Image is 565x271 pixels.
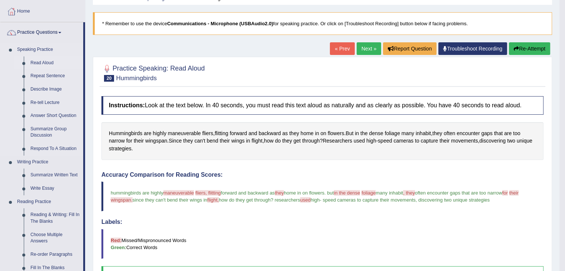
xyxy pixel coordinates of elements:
[194,137,205,145] span: Click to see word definition
[27,83,83,96] a: Describe Image
[444,130,455,137] span: Click to see word definition
[251,137,263,145] span: Click to see word definition
[27,248,83,261] a: Re-order Paragraphs
[231,137,245,145] span: Click to see word definition
[220,137,230,145] span: Click to see word definition
[101,63,205,82] h2: Practice Speaking: Read Aloud
[481,130,493,137] span: Click to see word definition
[418,197,490,203] span: discovering two unique strategies
[334,190,360,196] span: in the dense
[284,190,324,196] span: home in on flowers
[366,137,376,145] span: Click to see word definition
[323,197,416,203] span: speed cameras to capture their movements
[144,130,151,137] span: Click to see word definition
[14,156,83,169] a: Writing Practice
[327,190,334,196] span: but
[27,208,83,228] a: Reading & Writing: Fill In The Blanks
[259,130,281,137] span: Click to see word definition
[385,130,400,137] span: Click to see word definition
[101,219,543,225] h4: Labels:
[207,137,218,145] span: Click to see word definition
[383,42,436,55] button: Report Question
[27,69,83,83] a: Repeat Sentence
[14,43,83,56] a: Speaking Practice
[321,130,327,137] span: Click to see word definition
[195,190,221,196] span: fliers, flitting
[402,130,414,137] span: Click to see word definition
[301,130,314,137] span: Click to see word definition
[507,137,515,145] span: Click to see word definition
[101,229,543,259] blockquote: Missed/Mispronounced Words Correct Words
[369,130,383,137] span: Click to see word definition
[300,197,311,203] span: used
[345,130,353,137] span: Click to see word definition
[438,42,507,55] a: Troubleshoot Recording
[93,12,552,35] blockquote: * Remember to use the device for speaking practice. Or click on [Troubleshoot Recording] button b...
[27,142,83,156] a: Respond To A Situation
[439,137,449,145] span: Click to see word definition
[282,130,288,137] span: Click to see word definition
[168,130,201,137] span: Click to see word definition
[202,130,213,137] span: Click to see word definition
[513,130,520,137] span: Click to see word definition
[116,75,157,82] small: Hummingbirds
[282,137,292,145] span: Click to see word definition
[101,96,543,115] h4: Look at the text below. In 40 seconds, you must read this text aloud as naturally and as clearly ...
[111,238,121,243] b: Red:
[289,130,299,137] span: Click to see word definition
[415,137,419,145] span: Click to see word definition
[27,123,83,142] a: Summarize Group Discussion
[517,137,532,145] span: Click to see word definition
[275,197,300,203] span: researchers
[101,172,543,178] h4: Accuracy Comparison for Reading Scores:
[215,130,228,137] span: Click to see word definition
[230,130,247,137] span: Click to see word definition
[167,21,273,26] b: Communications - Microphone (USBAudio2.0)
[163,190,194,196] span: maneuverable
[393,137,413,145] span: Click to see word definition
[416,130,431,137] span: Click to see word definition
[355,130,359,137] span: Click to see word definition
[502,190,508,196] span: for
[111,190,163,196] span: hummingbirds are highly
[14,195,83,209] a: Reading Practice
[101,122,543,160] div: , . , . , ? - , .
[183,137,193,145] span: Click to see word definition
[275,190,284,196] span: they
[153,130,166,137] span: Click to see word definition
[324,190,326,196] span: .
[323,137,352,145] span: Click to see word definition
[246,137,250,145] span: Click to see word definition
[354,137,365,145] span: Click to see word definition
[420,137,438,145] span: Click to see word definition
[27,109,83,123] a: Answer Short Question
[315,130,319,137] span: Click to see word definition
[509,190,519,196] span: their
[111,245,126,250] b: Green:
[27,182,83,195] a: Write Essay
[378,137,392,145] span: Click to see word definition
[432,130,442,137] span: Click to see word definition
[134,137,144,145] span: Click to see word definition
[109,102,145,108] b: Instructions:
[104,75,114,82] span: 20
[221,190,275,196] span: forward and backward as
[27,56,83,70] a: Read Aloud
[320,197,321,203] span: -
[275,137,281,145] span: Click to see word definition
[145,137,167,145] span: Click to see word definition
[457,130,480,137] span: Click to see word definition
[504,130,512,137] span: Click to see word definition
[293,137,301,145] span: Click to see word definition
[264,137,274,145] span: Click to see word definition
[27,228,83,248] a: Choose Multiple Answers
[169,137,182,145] span: Click to see word definition
[109,137,125,145] span: Click to see word definition
[330,42,354,55] a: « Prev
[133,197,207,203] span: since they can't bend their wings in
[357,42,381,55] a: Next »
[27,169,83,182] a: Summarize Written Text
[494,130,503,137] span: Click to see word definition
[270,197,273,203] span: ?
[361,190,376,196] span: foliage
